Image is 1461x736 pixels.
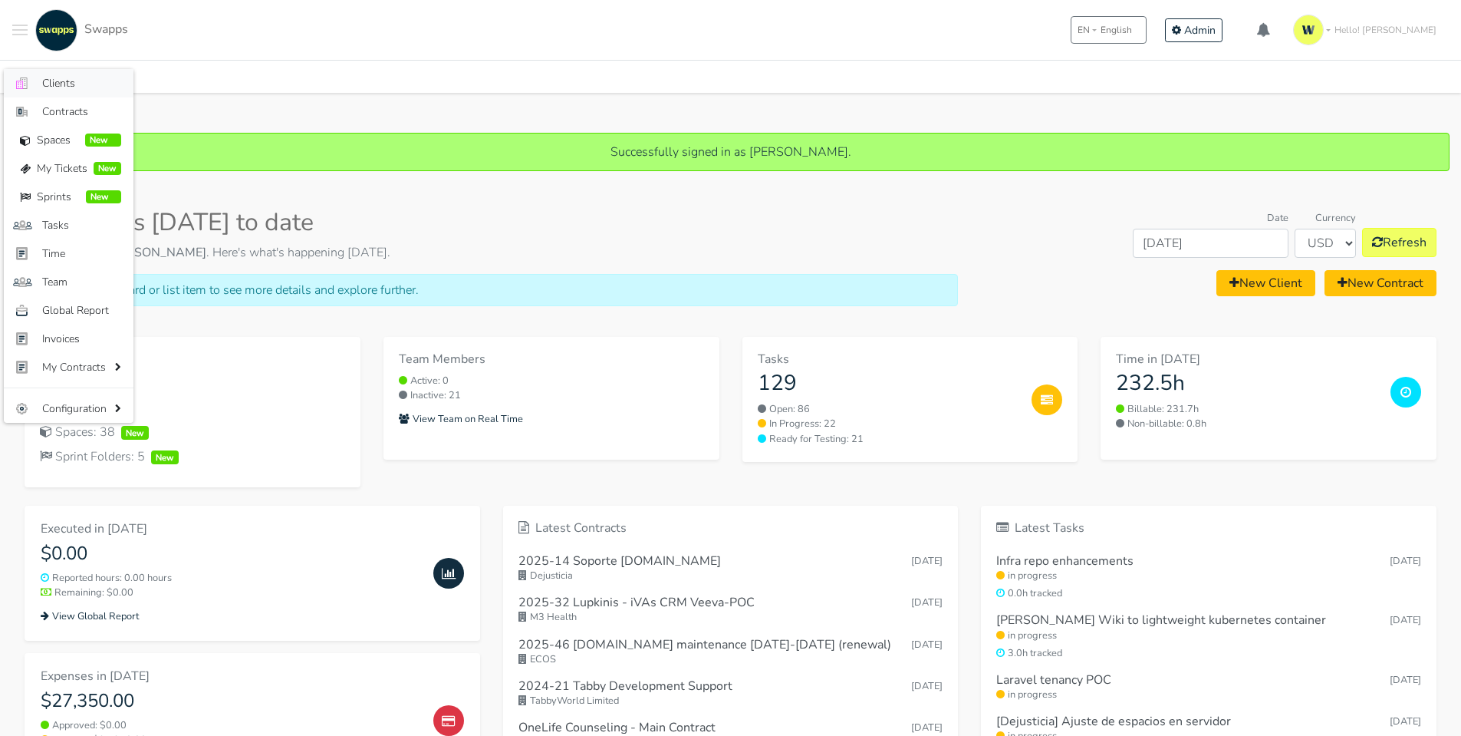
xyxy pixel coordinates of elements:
[1116,417,1378,431] small: Non-billable: 0.8h
[399,412,523,426] small: View Team on Real Time
[1116,371,1378,397] h3: 232.5h
[1101,23,1132,37] span: English
[4,296,133,325] a: Global Report
[4,239,133,268] a: Time
[518,521,943,536] h6: Latest Contracts
[41,669,421,684] h6: Expenses in [DATE]
[85,134,121,147] span: New
[12,9,28,51] button: Toggle navigation menu
[996,548,1421,608] a: Infra repo enhancements [DATE] in progress 0.0h tracked
[399,374,704,388] small: Active: 0
[518,554,721,569] h6: 2025-14 Soporte [DOMAIN_NAME]
[41,609,139,623] small: View Global Report
[383,337,719,460] a: Team Members Active: 0 Inactive: 21 View Team on Real Time
[518,694,943,708] small: TabbyWorld Limited
[996,646,1421,661] small: 3.0h tracked
[86,190,121,204] span: New
[1216,270,1315,296] a: New Client
[40,423,345,441] div: Spaces: 38
[84,21,128,38] span: Swapps
[41,543,421,565] h4: $0.00
[518,589,943,631] a: 2025-32 Lupkinis - iVAs CRM Veeva-POC [DATE] M3 Health
[4,353,133,381] a: My Contracts
[107,244,206,261] strong: [PERSON_NAME]
[41,586,421,600] small: Remaining: $0.00
[4,183,133,211] a: Sprints New
[42,302,121,318] span: Global Report
[1184,23,1216,38] span: Admin
[911,721,943,734] span: Sep 25, 2025 17:57
[1390,715,1421,729] small: [DATE]
[518,610,943,625] small: M3 Health
[996,673,1111,688] h6: Laravel tenancy POC
[996,586,1421,601] small: 0.0h tracked
[996,613,1326,628] h6: [PERSON_NAME] Wiki to lightweight kubernetes container
[151,451,179,464] span: New
[1267,211,1288,226] label: Date
[911,638,943,652] span: Oct 01, 2025 11:12
[42,217,121,233] span: Tasks
[758,402,1020,417] a: Open: 86
[37,132,79,148] span: Spaces
[42,359,111,375] span: My Contracts
[996,629,1421,643] small: in progress
[996,554,1134,569] h6: Infra repo enhancements
[758,371,1020,397] h3: 129
[40,374,345,392] div: Clients: 19
[1390,554,1421,569] small: [DATE]
[1324,270,1436,296] a: New Contract
[1165,18,1222,42] a: Admin
[4,394,133,423] a: Configuration
[911,596,943,609] span: Oct 02, 2025 15:51
[28,143,1433,161] p: Successfully signed in as [PERSON_NAME].
[1362,228,1436,257] button: Refresh
[758,432,1020,447] a: Ready for Testing: 21
[42,104,121,120] span: Contracts
[1293,15,1324,45] img: isotipo-3-3e143c57.png
[4,325,133,353] a: Invoices
[518,673,943,715] a: 2024-21 Tabby Development Support [DATE] TabbyWorld Limited
[996,569,1421,583] small: in progress
[1287,8,1449,51] a: Hello! [PERSON_NAME]
[40,447,345,466] div: Sprint Folders: 5
[40,374,345,392] a: Clients IconClients: 19
[518,638,891,652] h6: 2025-46 [DOMAIN_NAME] maintenance [DATE]-[DATE] (renewal)
[996,667,1421,708] a: Laravel tenancy POC [DATE] in progress
[35,9,77,51] img: swapps-linkedin-v2.jpg
[94,162,121,176] span: New
[42,75,121,91] span: Clients
[25,506,480,641] a: Executed in [DATE] $0.00 Reported hours: 0.00 hours Remaining: $0.00 View Global Report
[518,632,943,673] a: 2025-46 [DOMAIN_NAME] maintenance [DATE]-[DATE] (renewal) [DATE] ECOS
[4,211,133,239] a: Tasks
[25,243,958,262] p: Welcome back, . Here's what's happening [DATE].
[4,154,133,183] a: My Tickets New
[996,688,1421,702] small: in progress
[518,652,943,667] small: ECOS
[42,331,121,347] span: Invoices
[4,268,133,296] a: Team
[40,423,345,441] a: Spaces: 38New
[37,160,87,177] span: My Tickets
[399,388,704,403] small: Inactive: 21
[518,596,755,610] h6: 2025-32 Lupkinis - iVAs CRM Veeva-POC
[1116,352,1378,367] h6: Time in [DATE]
[518,679,732,694] h6: 2024-21 Tabby Development Support
[121,426,149,440] span: New
[1334,23,1436,37] span: Hello! [PERSON_NAME]
[758,352,1020,396] a: Tasks 129
[41,690,421,712] h4: $27,350.00
[1390,613,1421,628] small: [DATE]
[4,69,133,97] a: Clients
[41,571,421,586] small: Reported hours: 0.00 hours
[37,189,80,205] span: Sprints
[518,569,943,583] small: Dejusticia
[1315,211,1356,226] label: Currency
[4,126,133,154] a: Spaces New
[41,718,421,733] small: Approved: $0.00
[31,9,128,51] a: Swapps
[25,274,958,306] div: Click on any card or list item to see more details and explore further.
[758,417,1020,431] a: In Progress: 22
[518,548,943,589] a: 2025-14 Soporte [DOMAIN_NAME] [DATE] Dejusticia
